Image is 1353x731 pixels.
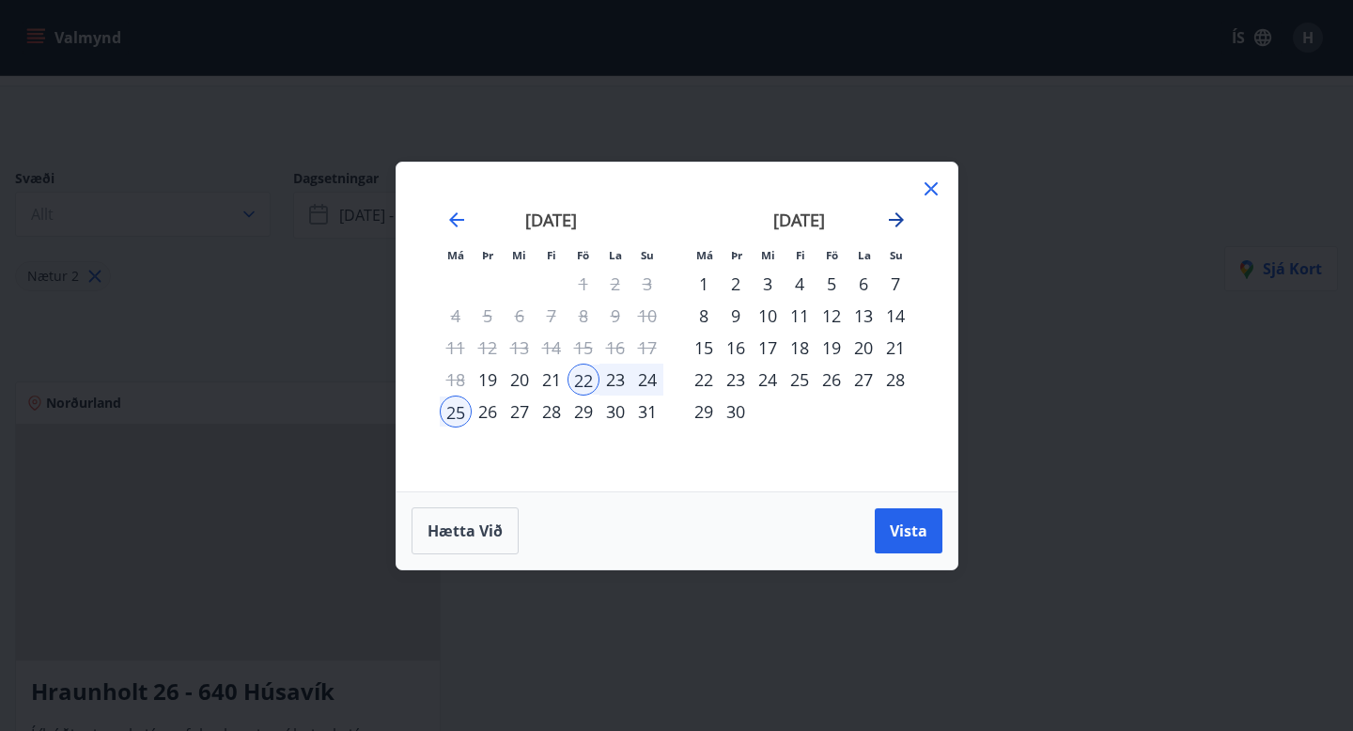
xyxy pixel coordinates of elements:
td: Choose miðvikudagur, 20. ágúst 2025 as your check-in date. It’s available. [504,364,536,396]
small: Su [641,248,654,262]
td: Choose sunnudagur, 28. september 2025 as your check-in date. It’s available. [879,364,911,396]
div: 7 [879,268,911,300]
div: 12 [816,300,848,332]
div: 19 [472,364,504,396]
div: 24 [752,364,784,396]
div: 4 [784,268,816,300]
td: Choose fimmtudagur, 28. ágúst 2025 as your check-in date. It’s available. [536,396,568,428]
td: Not available. sunnudagur, 10. ágúst 2025 [631,300,663,332]
td: Choose þriðjudagur, 16. september 2025 as your check-in date. It’s available. [720,332,752,364]
div: Move forward to switch to the next month. [885,209,908,231]
td: Choose fimmtudagur, 18. september 2025 as your check-in date. It’s available. [784,332,816,364]
div: 1 [688,268,720,300]
div: 30 [599,396,631,428]
td: Choose mánudagur, 1. september 2025 as your check-in date. It’s available. [688,268,720,300]
td: Not available. sunnudagur, 17. ágúst 2025 [631,332,663,364]
td: Choose föstudagur, 29. ágúst 2025 as your check-in date. It’s available. [568,396,599,428]
div: 3 [752,268,784,300]
td: Not available. fimmtudagur, 7. ágúst 2025 [536,300,568,332]
small: Mi [761,248,775,262]
div: 14 [879,300,911,332]
td: Choose þriðjudagur, 26. ágúst 2025 as your check-in date. It’s available. [472,396,504,428]
td: Not available. miðvikudagur, 13. ágúst 2025 [504,332,536,364]
div: Move backward to switch to the previous month. [445,209,468,231]
button: Hætta við [412,507,519,554]
td: Not available. mánudagur, 4. ágúst 2025 [440,300,472,332]
div: 11 [784,300,816,332]
td: Not available. sunnudagur, 3. ágúst 2025 [631,268,663,300]
div: 22 [688,364,720,396]
td: Choose föstudagur, 26. september 2025 as your check-in date. It’s available. [816,364,848,396]
td: Not available. föstudagur, 1. ágúst 2025 [568,268,599,300]
div: 2 [720,268,752,300]
div: 29 [568,396,599,428]
button: Vista [875,508,942,553]
td: Not available. laugardagur, 9. ágúst 2025 [599,300,631,332]
div: 25 [784,364,816,396]
small: Fö [826,248,838,262]
td: Choose þriðjudagur, 23. september 2025 as your check-in date. It’s available. [720,364,752,396]
div: 16 [720,332,752,364]
strong: [DATE] [525,209,577,231]
td: Not available. laugardagur, 2. ágúst 2025 [599,268,631,300]
td: Choose fimmtudagur, 4. september 2025 as your check-in date. It’s available. [784,268,816,300]
div: 9 [720,300,752,332]
div: 23 [720,364,752,396]
td: Not available. mánudagur, 11. ágúst 2025 [440,332,472,364]
td: Not available. föstudagur, 8. ágúst 2025 [568,300,599,332]
td: Choose fimmtudagur, 25. september 2025 as your check-in date. It’s available. [784,364,816,396]
small: Má [447,248,464,262]
div: 25 [440,396,472,428]
td: Choose föstudagur, 19. september 2025 as your check-in date. It’s available. [816,332,848,364]
td: Choose föstudagur, 12. september 2025 as your check-in date. It’s available. [816,300,848,332]
div: 13 [848,300,879,332]
small: Fö [577,248,589,262]
div: 15 [688,332,720,364]
td: Not available. föstudagur, 15. ágúst 2025 [568,332,599,364]
div: 22 [568,364,599,396]
td: Not available. fimmtudagur, 14. ágúst 2025 [536,332,568,364]
div: 31 [631,396,663,428]
span: Vista [890,521,927,541]
td: Choose laugardagur, 13. september 2025 as your check-in date. It’s available. [848,300,879,332]
td: Choose þriðjudagur, 9. september 2025 as your check-in date. It’s available. [720,300,752,332]
div: 27 [848,364,879,396]
span: Hætta við [428,521,503,541]
small: La [609,248,622,262]
td: Choose mánudagur, 8. september 2025 as your check-in date. It’s available. [688,300,720,332]
small: Mi [512,248,526,262]
div: Calendar [419,185,935,469]
td: Choose miðvikudagur, 17. september 2025 as your check-in date. It’s available. [752,332,784,364]
div: 27 [504,396,536,428]
td: Choose þriðjudagur, 30. september 2025 as your check-in date. It’s available. [720,396,752,428]
td: Choose sunnudagur, 21. september 2025 as your check-in date. It’s available. [879,332,911,364]
td: Choose mánudagur, 15. september 2025 as your check-in date. It’s available. [688,332,720,364]
div: 6 [848,268,879,300]
div: 26 [816,364,848,396]
td: Choose miðvikudagur, 24. september 2025 as your check-in date. It’s available. [752,364,784,396]
td: Selected. laugardagur, 23. ágúst 2025 [599,364,631,396]
td: Choose fimmtudagur, 11. september 2025 as your check-in date. It’s available. [784,300,816,332]
td: Choose föstudagur, 5. september 2025 as your check-in date. It’s available. [816,268,848,300]
td: Selected. sunnudagur, 24. ágúst 2025 [631,364,663,396]
div: 26 [472,396,504,428]
td: Choose miðvikudagur, 10. september 2025 as your check-in date. It’s available. [752,300,784,332]
td: Not available. þriðjudagur, 12. ágúst 2025 [472,332,504,364]
td: Choose sunnudagur, 14. september 2025 as your check-in date. It’s available. [879,300,911,332]
div: 19 [816,332,848,364]
td: Choose laugardagur, 30. ágúst 2025 as your check-in date. It’s available. [599,396,631,428]
td: Choose sunnudagur, 7. september 2025 as your check-in date. It’s available. [879,268,911,300]
strong: [DATE] [773,209,825,231]
td: Choose miðvikudagur, 27. ágúst 2025 as your check-in date. It’s available. [504,396,536,428]
small: Þr [731,248,742,262]
div: 8 [688,300,720,332]
div: 28 [879,364,911,396]
td: Choose mánudagur, 22. september 2025 as your check-in date. It’s available. [688,364,720,396]
div: 28 [536,396,568,428]
td: Choose fimmtudagur, 21. ágúst 2025 as your check-in date. It’s available. [536,364,568,396]
div: 24 [631,364,663,396]
div: 21 [879,332,911,364]
div: 5 [816,268,848,300]
small: Fi [547,248,556,262]
td: Choose þriðjudagur, 19. ágúst 2025 as your check-in date. It’s available. [472,364,504,396]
